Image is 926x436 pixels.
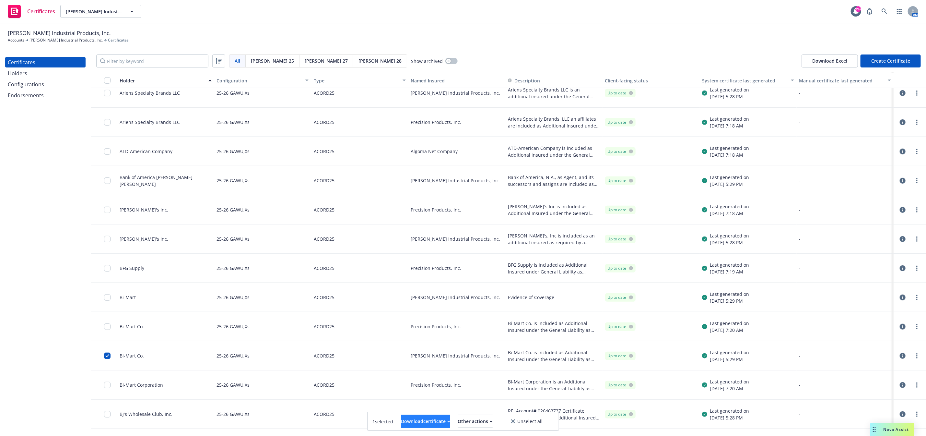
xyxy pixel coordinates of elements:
div: [PERSON_NAME]'s Inc. [120,206,168,213]
div: 25-26 GAWU,Xs [217,345,250,366]
input: Toggle Row Selected [104,353,111,359]
span: [PERSON_NAME] 25 [251,57,294,64]
div: [DATE] 7:18 AM [710,210,749,217]
a: Endorsements [5,90,86,101]
span: Nova Assist [884,427,909,432]
button: Description [508,77,540,84]
div: 25-26 GAWU,Xs [217,170,250,191]
div: 25-26 GAWU,Xs [217,228,250,249]
span: [PERSON_NAME] Industrial Products, Inc. [66,8,122,15]
span: Certificates [27,9,55,14]
button: [PERSON_NAME]'s Inc is included as Additional Insured under the General Liability as required by ... [508,203,600,217]
div: Up to date [608,207,633,213]
div: ACORD25 [314,345,334,366]
div: 25-26 GAWU,Xs [217,374,250,395]
div: Named Insured [411,77,503,84]
div: Up to date [608,353,633,359]
button: Ariens Specialty Brands LLC is an additional insured under the General Liability as required by w... [508,86,600,100]
div: - [799,411,891,418]
div: [PERSON_NAME] Industrial Products, Inc. [408,166,506,195]
div: ACORD25 [314,82,334,103]
div: Last generated on [710,145,749,151]
a: more [913,264,921,272]
input: Toggle Row Selected [104,119,111,126]
div: 99+ [855,6,861,12]
input: Toggle Row Selected [104,90,111,96]
button: BFG Supply is included as Additional Insured under General Liability as required by written contr... [508,261,600,275]
div: Up to date [608,149,633,154]
button: Download Excel [802,54,858,67]
button: Holder [117,73,214,88]
div: [PERSON_NAME] Industrial Products, Inc. [408,283,506,312]
button: ATD-American Company is included as Additional insured under the General Liability as required by... [508,145,600,158]
div: Bi-Mart [120,294,136,301]
div: Up to date [608,236,633,242]
div: ACORD25 [314,316,334,337]
div: Configurations [8,79,44,90]
div: [DATE] 5:28 PM [710,239,749,246]
button: Evidence of Coverage [508,294,554,301]
div: Last generated on [710,407,749,414]
div: - [799,236,891,242]
div: Precision Products, Inc. [408,195,506,224]
div: 25-26 GAWU,Xs [217,258,250,279]
div: Configuration [217,77,302,84]
div: 25-26 GAWU,Xs [217,112,250,133]
div: ACORD25 [314,404,334,425]
div: Other actions [458,415,493,428]
div: - [799,148,891,155]
div: Endorsements [8,90,44,101]
div: - [799,381,891,388]
div: Last generated on [710,232,749,239]
button: Named Insured [408,73,506,88]
div: 25-26 GAWU,Xs [217,199,250,220]
button: Manual certificate last generated [797,73,894,88]
div: Precision Products, Inc. [408,254,506,283]
div: Up to date [608,324,633,330]
div: [PERSON_NAME]'s Inc. [120,236,168,242]
div: Algoma Net Company [408,137,506,166]
button: Type [311,73,408,88]
div: Up to date [608,119,633,125]
div: - [799,177,891,184]
span: Bi-Mart Co. is included as Additional Insured under the General Liability as required by written ... [508,349,600,363]
div: - [799,119,891,126]
div: 25-26 GAWU,Xs [217,316,250,337]
div: BJ's Wholesale Club, Inc. [120,411,172,418]
div: ACORD25 [314,374,334,395]
div: Bi-Mart Co. [120,323,144,330]
div: [DATE] 5:28 PM [710,414,749,421]
div: ACORD25 [314,258,334,279]
div: ACORD25 [314,287,334,308]
div: Last generated on [710,349,749,356]
div: Up to date [608,382,633,388]
div: Holders [8,68,27,79]
div: Client-facing status [605,77,697,84]
a: more [913,294,921,301]
input: Toggle Row Selected [104,236,111,242]
span: [PERSON_NAME] 28 [358,57,402,64]
a: more [913,177,921,185]
div: ACORD25 [314,141,334,162]
div: System certificate last generated [702,77,787,84]
div: [PERSON_NAME] Industrial Products, Inc. [408,341,506,370]
span: [PERSON_NAME] 27 [305,57,348,64]
a: more [913,89,921,97]
a: Certificates [5,2,58,20]
div: BFG Supply [120,265,144,272]
a: [PERSON_NAME] Industrial Products, Inc. [29,37,103,43]
button: Bank of America, N.A., as Agent, and its successors and assigns are included as Additional Insure... [508,174,600,188]
button: [PERSON_NAME]'s, Inc is included as an additional insured as required by a written contract with ... [508,232,600,246]
a: more [913,410,921,418]
a: Accounts [8,37,24,43]
div: 25-26 GAWU,Xs [217,141,250,162]
div: [DATE] 5:28 PM [710,93,749,100]
button: RE. Account# 026463737 Certificate Holder is included as Additional Insured under General Liabili... [508,407,600,421]
div: - [799,352,891,359]
input: Toggle Row Selected [104,382,111,388]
